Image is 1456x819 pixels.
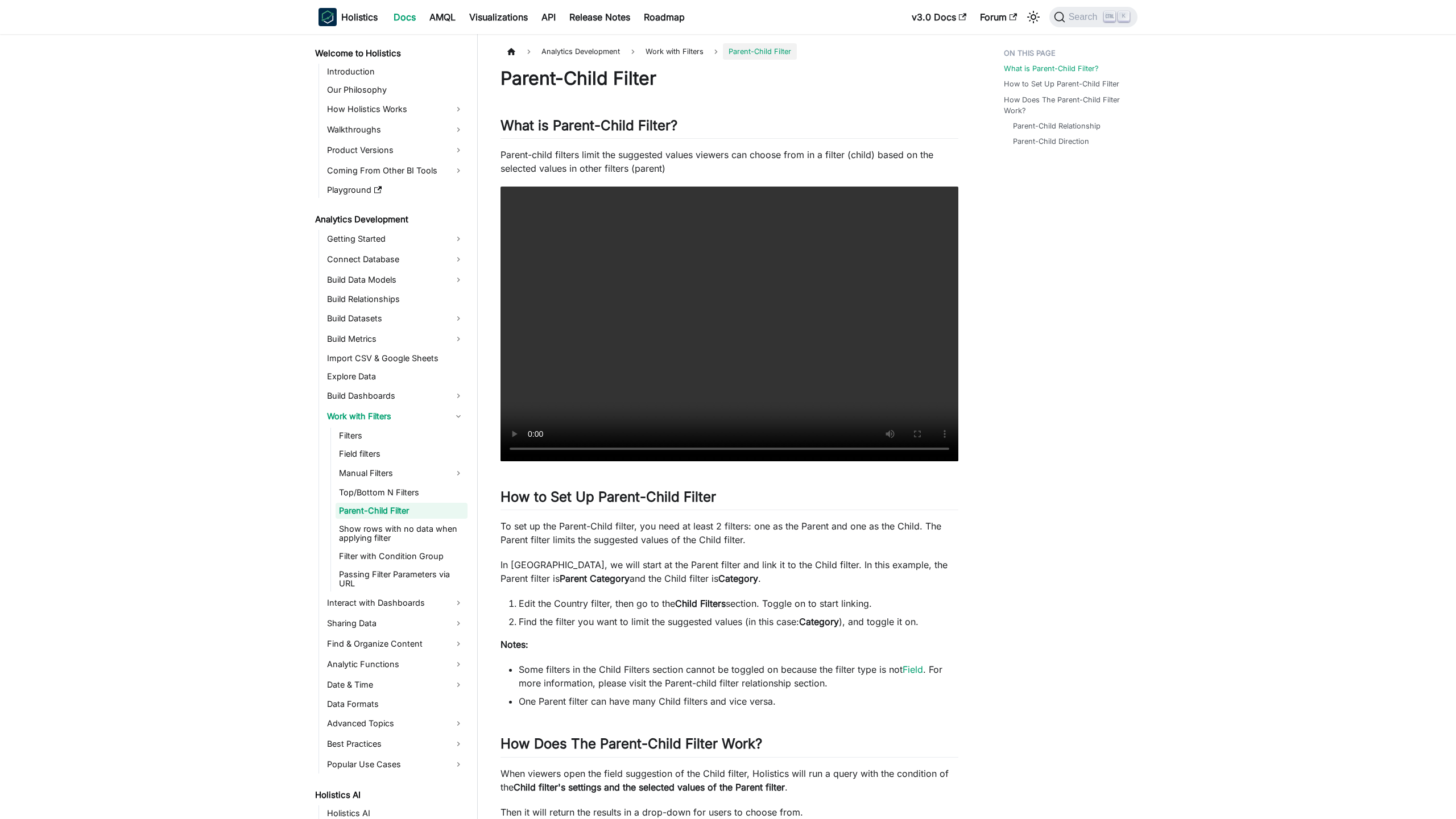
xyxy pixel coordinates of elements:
[336,464,468,482] a: Manual Filters
[324,755,468,773] a: Popular Use Cases
[341,10,378,24] b: Holistics
[1065,12,1105,22] span: Search
[324,614,468,632] a: Sharing Data
[514,781,785,793] strong: Child filter's settings and the selected values of the Parent filter
[324,407,468,425] a: Work with Filters
[324,82,468,98] a: Our Philosophy
[1004,78,1119,89] a: How to Set Up Parent-Child Filter
[519,597,958,610] li: Edit the Country filter, then go to the section. Toggle on to start linking.
[324,230,468,248] a: Getting Started
[324,735,468,753] a: Best Practices
[336,428,468,444] a: Filters
[336,503,468,519] a: Parent-Child Filter
[324,141,468,159] a: Product Versions
[336,485,468,500] a: Top/Bottom N Filters
[973,8,1024,26] a: Forum
[324,676,468,694] a: Date & Time
[519,663,958,690] li: Some filters in the Child Filters section cannot be toggled on because the filter type is not . F...
[336,566,468,591] a: Passing Filter Parameters via URL
[1049,7,1137,27] button: Search (Ctrl+K)
[324,369,468,384] a: Explore Data
[718,573,758,584] strong: Category
[324,271,468,289] a: Build Data Models
[535,8,562,26] a: API
[500,67,958,90] h1: Parent-Child Filter
[562,8,637,26] a: Release Notes
[560,573,630,584] strong: Parent Category
[905,8,973,26] a: v3.0 Docs
[640,43,709,60] span: Work with Filters
[387,8,423,26] a: Docs
[324,655,468,673] a: Analytic Functions
[1013,136,1089,147] a: Parent-Child Direction
[500,558,958,585] p: In [GEOGRAPHIC_DATA], we will start at the Parent filter and link it to the Child filter. In this...
[324,387,468,405] a: Build Dashboards
[1024,8,1043,26] button: Switch between dark and light mode (currently light mode)
[336,521,468,546] a: Show rows with no data when applying filter
[536,43,626,60] span: Analytics Development
[336,446,468,462] a: Field filters
[324,162,468,180] a: Coming From Other BI Tools
[519,615,958,628] li: Find the filter you want to limit the suggested values (in this case: ), and toggle it on.
[312,45,468,61] a: Welcome to Holistics
[1004,94,1131,116] a: How Does The Parent-Child Filter Work?
[324,714,468,733] a: Advanced Topics
[324,291,468,307] a: Build Relationships
[500,735,958,757] h2: How Does The Parent-Child Filter Work?
[500,117,958,139] h2: What is Parent-Child Filter?
[723,43,797,60] span: Parent-Child Filter
[307,34,478,819] nav: Docs sidebar
[1118,11,1130,22] kbd: K
[318,8,337,26] img: Holistics
[500,43,958,60] nav: Breadcrumbs
[1004,63,1099,74] a: What is Parent-Child Filter?
[324,100,468,118] a: How Holistics Works
[637,8,692,26] a: Roadmap
[312,787,468,803] a: Holistics AI
[324,121,468,139] a: Walkthroughs
[903,664,923,675] a: Field
[324,594,468,612] a: Interact with Dashboards
[675,598,726,609] strong: Child Filters
[312,212,468,227] a: Analytics Development
[500,639,528,650] strong: Notes:
[500,187,958,461] video: Your browser does not support embedding video, but you can .
[336,548,468,564] a: Filter with Condition Group
[324,350,468,366] a: Import CSV & Google Sheets
[519,694,958,708] li: One Parent filter can have many Child filters and vice versa.
[500,43,522,60] a: Home page
[1013,121,1101,131] a: Parent-Child Relationship
[324,330,468,348] a: Build Metrics
[423,8,462,26] a: AMQL
[500,805,958,819] p: Then it will return the results in a drop-down for users to choose from.
[318,8,378,26] a: HolisticsHolistics
[324,182,468,198] a: Playground
[324,635,468,653] a: Find & Organize Content
[500,148,958,175] p: Parent-child filters limit the suggested values viewers can choose from in a filter (child) based...
[324,64,468,80] a: Introduction
[500,489,958,510] h2: How to Set Up Parent-Child Filter
[324,250,468,268] a: Connect Database
[500,519,958,547] p: To set up the Parent-Child filter, you need at least 2 filters: one as the Parent and one as the ...
[324,696,468,712] a: Data Formats
[799,616,839,627] strong: Category
[462,8,535,26] a: Visualizations
[500,767,958,794] p: When viewers open the field suggestion of the Child filter, Holistics will run a query with the c...
[324,309,468,328] a: Build Datasets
